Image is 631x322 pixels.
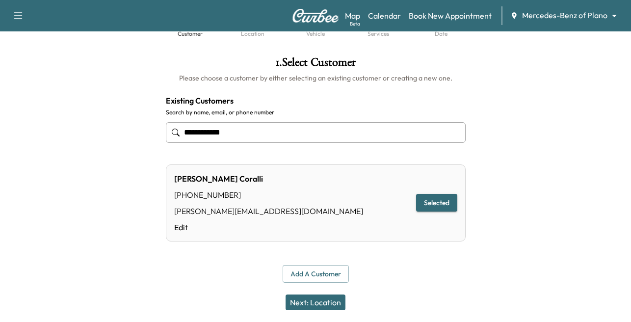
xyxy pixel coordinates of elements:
h6: Please choose a customer by either selecting an existing customer or creating a new one. [166,73,466,83]
h4: Existing Customers [166,95,466,107]
a: Calendar [368,10,401,22]
a: MapBeta [345,10,360,22]
button: Add a customer [283,265,349,283]
div: Services [368,31,389,37]
div: Customer [178,31,203,37]
img: Curbee Logo [292,9,339,23]
h1: 1 . Select Customer [166,56,466,73]
div: Date [435,31,447,37]
div: [PERSON_NAME] Coralli [174,173,363,185]
a: Book New Appointment [409,10,492,22]
div: Location [241,31,264,37]
div: Beta [350,20,360,27]
div: [PHONE_NUMBER] [174,189,363,201]
div: Vehicle [306,31,325,37]
button: Selected [416,194,457,212]
a: Edit [174,221,363,233]
button: Next: Location [286,295,345,310]
div: [PERSON_NAME][EMAIL_ADDRESS][DOMAIN_NAME] [174,205,363,217]
label: Search by name, email, or phone number [166,108,466,116]
span: Mercedes-Benz of Plano [522,10,607,21]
